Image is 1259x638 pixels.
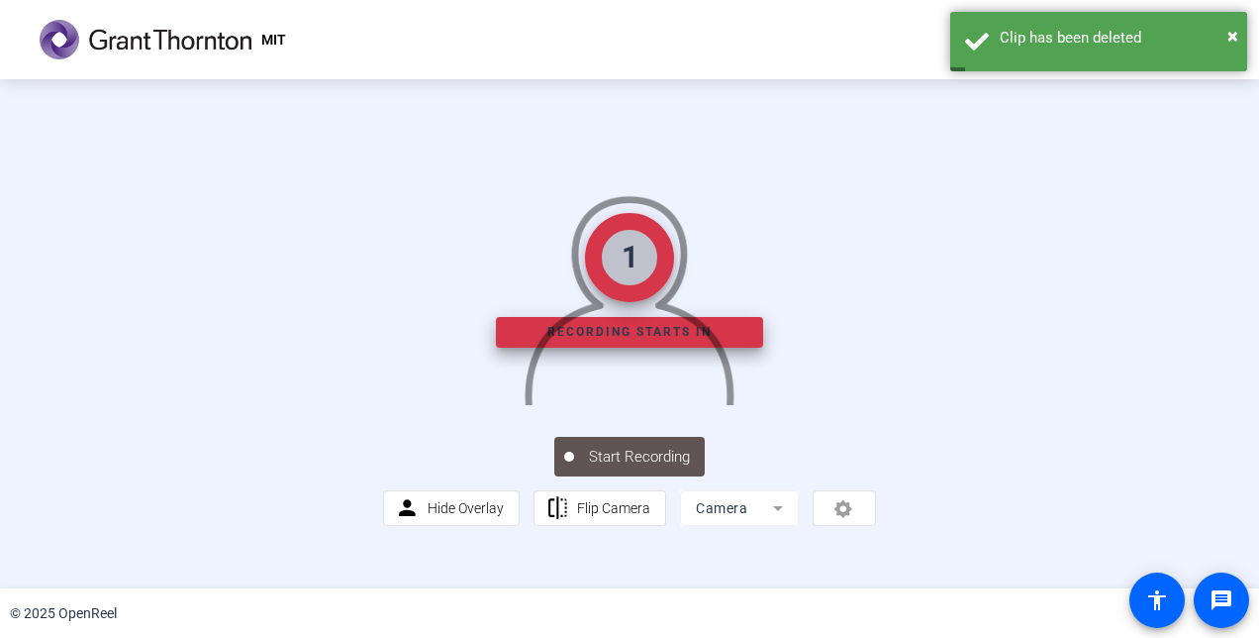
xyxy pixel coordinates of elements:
span: Hide Overlay [428,500,504,516]
div: 1 [622,235,638,279]
button: Hide Overlay [383,490,520,526]
div: © 2025 OpenReel [10,603,117,624]
p: MIT [261,28,286,52]
mat-icon: accessibility [1145,588,1169,612]
span: Start Recording [574,446,705,469]
div: Clip has been deleted [1000,27,1232,50]
span: Flip Camera [577,500,650,516]
mat-icon: message [1210,588,1233,612]
img: OpenReel logo [40,20,251,59]
span: × [1227,24,1238,48]
button: Flip Camera [533,490,667,526]
button: Close [1227,21,1238,51]
mat-icon: person [395,496,420,521]
mat-icon: flip [545,496,570,521]
button: Start Recording [554,437,705,477]
img: overlay [523,183,735,405]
